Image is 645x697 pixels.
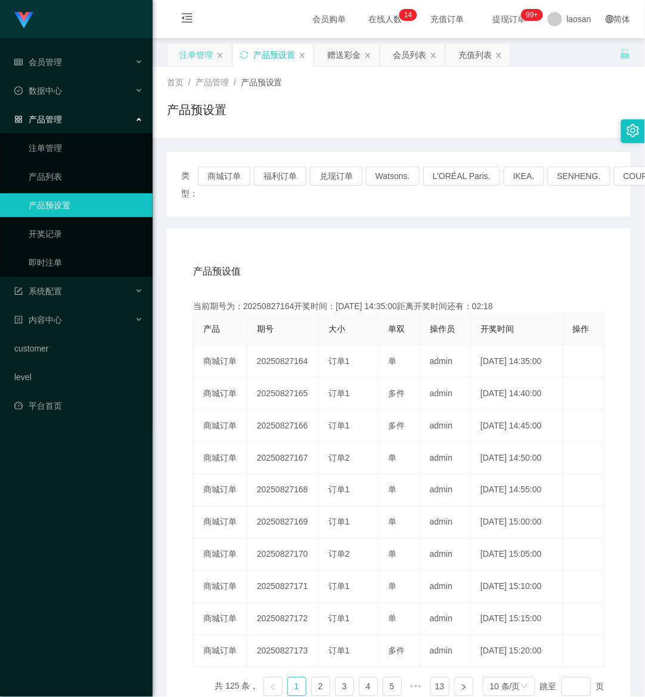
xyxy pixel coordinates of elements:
i: 图标: check-circle-o [14,87,23,95]
td: admin [420,636,471,668]
li: 4 [359,677,378,696]
a: 注单管理 [29,136,143,160]
td: 20250827171 [247,571,319,603]
li: 上一页 [263,677,283,696]
td: 20250827166 [247,410,319,442]
span: 产品 [203,324,220,334]
td: 商城订单 [194,410,247,442]
span: 开奖时间 [480,324,514,334]
span: 订单1 [328,582,350,591]
span: 单 [388,582,396,591]
div: 产品预设置 [253,44,295,66]
td: 商城订单 [194,474,247,507]
div: 充值列表 [458,44,492,66]
td: 20250827172 [247,603,319,636]
td: 商城订单 [194,539,247,571]
td: admin [420,442,471,474]
td: 商城订单 [194,636,247,668]
sup: 976 [522,9,543,21]
span: 操作员 [430,324,455,334]
i: 图标: global [606,15,614,23]
span: 数据中心 [14,86,62,95]
span: 订单1 [328,614,350,624]
div: 跳至 页 [540,677,604,696]
td: [DATE] 15:05:00 [471,539,563,571]
td: [DATE] 15:10:00 [471,571,563,603]
li: 5 [383,677,402,696]
span: 单 [388,550,396,559]
a: 4 [359,678,377,696]
i: 图标: unlock [620,48,631,59]
span: 大小 [328,324,345,334]
span: 内容中心 [14,315,62,325]
a: 5 [383,678,401,696]
li: 3 [335,677,354,696]
span: 单 [388,614,396,624]
li: 13 [430,677,449,696]
span: 订单1 [328,421,350,430]
td: admin [420,410,471,442]
span: 在线人数 [363,15,408,23]
i: 图标: setting [627,124,640,137]
td: admin [420,474,471,507]
span: 订单1 [328,388,350,398]
i: 图标: close [216,52,224,59]
button: Watsons. [366,166,420,186]
i: 图标: down [521,683,528,692]
div: 赠送彩金 [327,44,361,66]
td: 20250827164 [247,346,319,378]
a: 3 [336,678,353,696]
span: 产品管理 [14,115,62,124]
span: 单 [388,517,396,527]
span: / [234,78,236,87]
div: 注单管理 [179,44,213,66]
td: 20250827173 [247,636,319,668]
span: 订单1 [328,517,350,527]
button: 商城订单 [198,166,250,186]
a: level [14,365,143,389]
img: logo.9652507e.png [14,12,33,29]
td: admin [420,571,471,603]
td: admin [420,346,471,378]
i: 图标: sync [240,51,249,59]
button: 兑现订单 [310,166,362,186]
td: 20250827169 [247,507,319,539]
span: 单 [388,453,396,462]
sup: 14 [399,9,417,21]
li: 向后 5 页 [407,677,426,696]
i: 图标: right [460,684,467,691]
p: 4 [408,9,413,21]
li: 2 [311,677,330,696]
h1: 产品预设置 [167,101,227,119]
span: 单双 [388,324,405,334]
i: 图标: menu-fold [167,1,207,39]
td: [DATE] 15:00:00 [471,507,563,539]
span: 订单1 [328,485,350,495]
button: 福利订单 [254,166,306,186]
td: 20250827167 [247,442,319,474]
td: [DATE] 14:55:00 [471,474,563,507]
i: 图标: close [495,52,503,59]
i: 图标: appstore-o [14,115,23,124]
td: admin [420,507,471,539]
button: L'ORÉAL Paris. [423,166,500,186]
td: admin [420,539,471,571]
i: 图标: left [269,684,277,691]
span: 系统配置 [14,286,62,296]
span: 产品预设值 [193,264,241,279]
span: / [188,78,191,87]
td: [DATE] 15:20:00 [471,636,563,668]
td: admin [420,603,471,636]
i: 图标: profile [14,316,23,324]
td: [DATE] 14:40:00 [471,378,563,410]
span: 提现订单 [487,15,532,23]
a: 13 [431,678,449,696]
span: 期号 [257,324,274,334]
span: 订单1 [328,646,350,656]
td: [DATE] 14:50:00 [471,442,563,474]
td: [DATE] 14:35:00 [471,346,563,378]
a: 产品列表 [29,165,143,189]
li: 共 125 条， [215,677,259,696]
li: 下一页 [454,677,473,696]
span: 操作 [573,324,590,334]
